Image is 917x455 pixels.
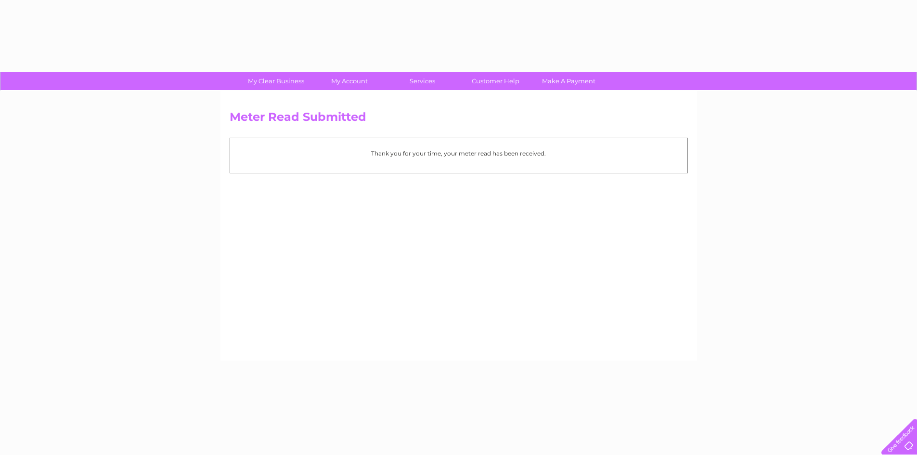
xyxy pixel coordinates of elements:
[383,72,462,90] a: Services
[529,72,608,90] a: Make A Payment
[235,149,683,158] p: Thank you for your time, your meter read has been received.
[230,110,688,129] h2: Meter Read Submitted
[236,72,316,90] a: My Clear Business
[310,72,389,90] a: My Account
[456,72,535,90] a: Customer Help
